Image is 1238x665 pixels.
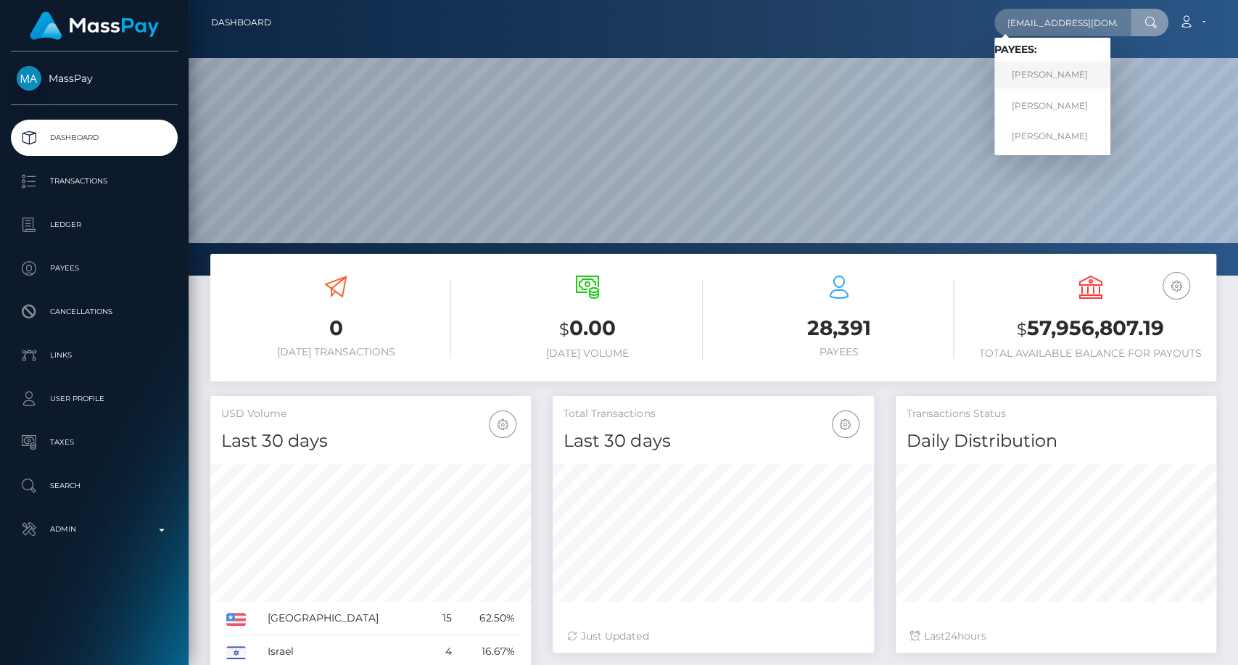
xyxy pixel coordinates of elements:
a: [PERSON_NAME] [994,62,1110,88]
h3: 28,391 [725,314,954,342]
span: 24 [945,629,957,643]
h6: [DATE] Volume [473,347,703,360]
p: Links [17,344,172,366]
a: Ledger [11,207,178,243]
h6: Payees: [994,44,1110,56]
p: Taxes [17,431,172,453]
h5: Transactions Status [907,407,1205,421]
p: Ledger [17,214,172,236]
input: Search... [994,9,1131,36]
h6: [DATE] Transactions [221,346,451,358]
p: Dashboard [17,127,172,149]
a: Transactions [11,163,178,199]
a: Cancellations [11,294,178,330]
h3: 0 [221,314,451,342]
small: $ [1017,319,1027,339]
h4: Daily Distribution [907,429,1205,454]
a: Payees [11,250,178,286]
p: Transactions [17,170,172,192]
h5: USD Volume [221,407,520,421]
h4: Last 30 days [564,429,862,454]
img: MassPay [17,66,41,91]
img: US.png [226,613,246,626]
p: Payees [17,257,172,279]
h5: Total Transactions [564,407,862,421]
td: 15 [430,602,457,635]
p: Cancellations [17,301,172,323]
h6: Total Available Balance for Payouts [975,347,1205,360]
p: User Profile [17,388,172,410]
td: [GEOGRAPHIC_DATA] [263,602,430,635]
p: Admin [17,519,172,540]
h4: Last 30 days [221,429,520,454]
img: MassPay Logo [30,12,159,40]
a: Taxes [11,424,178,460]
a: Links [11,337,178,373]
td: 62.50% [457,602,520,635]
a: User Profile [11,381,178,417]
a: [PERSON_NAME] [994,123,1110,149]
a: [PERSON_NAME] [994,92,1110,119]
a: Dashboard [11,120,178,156]
h6: Payees [725,346,954,358]
a: Search [11,468,178,504]
p: Search [17,475,172,497]
a: Admin [11,511,178,548]
div: Last hours [910,629,1202,644]
img: IL.png [226,646,246,659]
small: $ [559,319,569,339]
h3: 57,956,807.19 [975,314,1205,344]
span: MassPay [11,72,178,85]
div: Just Updated [567,629,859,644]
h3: 0.00 [473,314,703,344]
a: Dashboard [211,7,271,38]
